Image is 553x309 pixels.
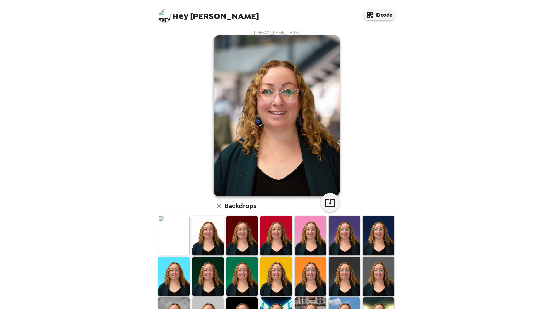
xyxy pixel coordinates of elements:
[158,9,171,22] img: profile pic
[214,35,340,196] img: user
[254,30,299,35] span: [PERSON_NAME] , [DATE]
[224,201,256,211] h6: Backdrops
[172,10,188,22] span: Hey
[158,6,259,20] span: [PERSON_NAME]
[364,9,395,20] button: IDcode
[158,216,190,255] img: Original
